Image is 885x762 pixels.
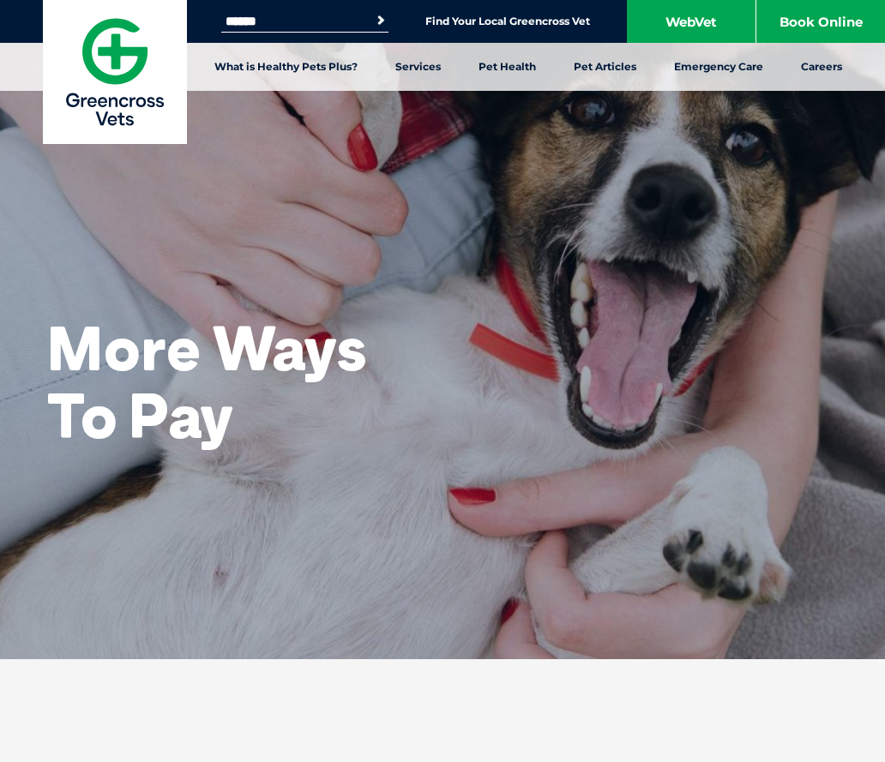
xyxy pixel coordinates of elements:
a: Services [376,43,460,91]
a: Careers [782,43,861,91]
button: Search [372,12,389,29]
a: Pet Health [460,43,555,91]
a: Emergency Care [655,43,782,91]
a: Find Your Local Greencross Vet [425,15,590,28]
h2: More Ways To Pay [47,314,382,449]
a: Pet Articles [555,43,655,91]
a: What is Healthy Pets Plus? [196,43,376,91]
